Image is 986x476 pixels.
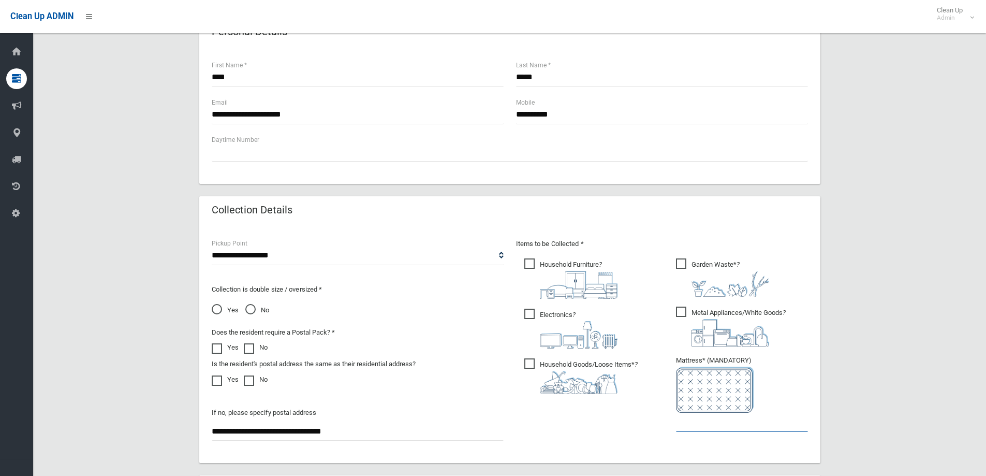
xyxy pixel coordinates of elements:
[244,341,268,354] label: No
[676,307,786,347] span: Metal Appliances/White Goods
[244,373,268,386] label: No
[540,261,617,299] i: ?
[212,407,316,419] label: If no, please specify postal address
[212,283,504,296] p: Collection is double size / oversized *
[937,14,963,22] small: Admin
[212,304,239,316] span: Yes
[212,341,239,354] label: Yes
[540,321,617,349] img: 394712a680b73dbc3d2a6a3a7ffe5a07.png
[676,356,808,413] span: Mattress* (MANDATORY)
[676,367,754,413] img: e7408bece873d2c1783593a074e5cb2f.png
[212,373,239,386] label: Yes
[524,309,617,349] span: Electronics
[691,319,769,347] img: 36c1b0289cb1767239cdd3de9e694f19.png
[516,238,808,250] p: Items to be Collected *
[212,358,416,370] label: Is the resident's postal address the same as their residential address?
[199,200,305,220] header: Collection Details
[540,371,617,394] img: b13cc3517677393f34c0a387616ef184.png
[245,304,269,316] span: No
[676,258,769,297] span: Garden Waste*
[212,326,335,339] label: Does the resident require a Postal Pack? *
[524,358,638,394] span: Household Goods/Loose Items*
[691,271,769,297] img: 4fd8a5c772b2c999c83690221e5242e0.png
[10,11,73,21] span: Clean Up ADMIN
[691,261,769,297] i: ?
[691,309,786,347] i: ?
[540,360,638,394] i: ?
[540,271,617,299] img: aa9efdbe659d29b613fca23ba79d85cb.png
[932,6,973,22] span: Clean Up
[540,311,617,349] i: ?
[524,258,617,299] span: Household Furniture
